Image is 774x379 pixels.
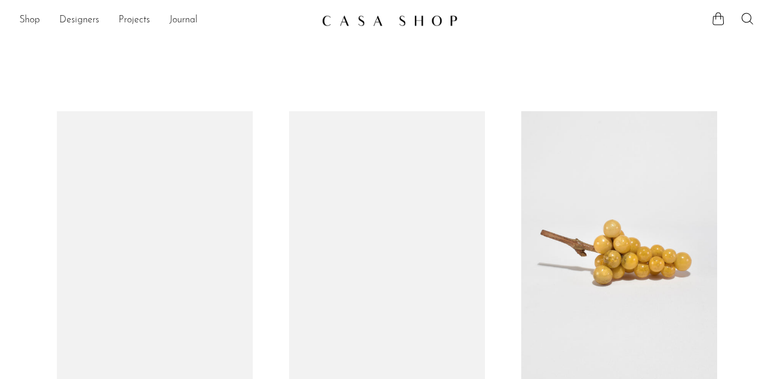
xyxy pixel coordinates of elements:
[19,10,312,31] nav: Desktop navigation
[119,13,150,28] a: Projects
[169,13,198,28] a: Journal
[19,13,40,28] a: Shop
[19,10,312,31] ul: NEW HEADER MENU
[59,13,99,28] a: Designers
